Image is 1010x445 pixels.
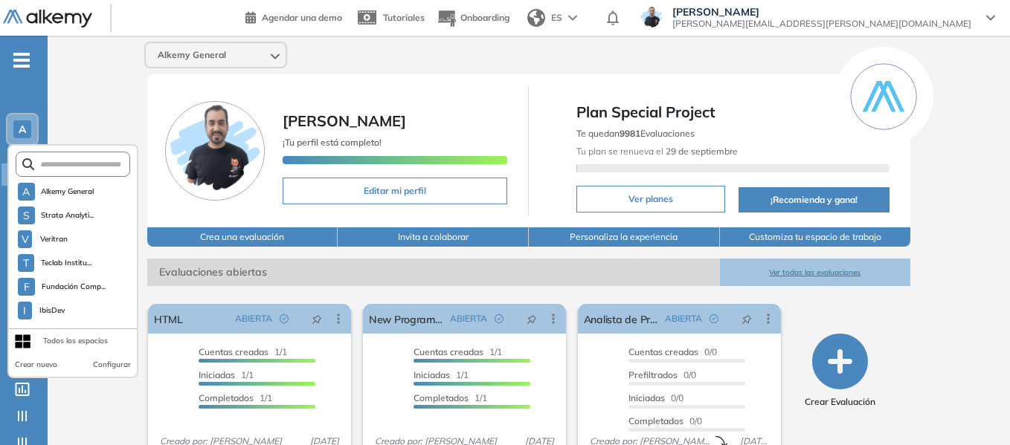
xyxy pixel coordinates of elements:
span: ¡Tu perfil está completo! [283,137,382,148]
img: Foto de perfil [165,101,265,201]
button: pushpin [515,307,548,331]
span: 1/1 [199,392,272,403]
span: Teclab Institu... [40,257,92,269]
span: Iniciadas [199,369,235,380]
a: New Programming [369,304,444,334]
iframe: Chat Widget [936,374,1010,445]
span: T [23,257,29,269]
button: ¡Recomienda y gana! [739,187,890,212]
button: Ver todas las evaluaciones [720,259,911,286]
span: [PERSON_NAME] [672,6,971,18]
span: 1/1 [199,346,287,357]
span: A [19,123,26,135]
span: IbisDev [38,305,67,316]
button: Crear Evaluación [805,334,875,409]
button: Onboarding [437,2,509,34]
span: Agendar una demo [262,12,342,23]
button: Ver planes [576,186,725,212]
a: Agendar una demo [245,7,342,25]
span: pushpin [527,313,537,325]
span: Crear Evaluación [805,395,875,409]
span: check-circle [495,314,504,323]
span: Completados [414,392,469,403]
span: check-circle [280,314,289,323]
span: Iniciadas [414,369,450,380]
span: Strata Analyti... [41,209,94,221]
span: Completados [199,392,254,403]
span: ABIERTA [235,312,272,325]
span: Tu plan se renueva el [576,146,738,157]
button: pushpin [730,307,763,331]
span: Alkemy General [41,186,94,198]
span: Cuentas creadas [199,346,268,357]
span: ES [551,11,562,25]
span: Veritran [38,233,69,245]
span: 1/1 [414,346,502,357]
button: Configurar [93,359,131,371]
span: Cuentas creadas [414,346,483,357]
span: Fundación Comp... [41,281,106,293]
span: 1/1 [414,392,487,403]
span: Iniciadas [628,392,665,403]
span: check-circle [710,314,718,323]
span: 0/0 [628,346,717,357]
button: Customiza tu espacio de trabajo [720,227,911,247]
span: A [22,186,30,198]
button: Invita a colaborar [338,227,529,247]
a: Analista de Proyecto - OPS SEP [584,304,659,334]
img: world [527,9,545,27]
span: ABIERTA [450,312,487,325]
img: Logo [3,10,92,28]
span: Cuentas creadas [628,346,698,357]
img: arrow [568,15,577,21]
a: HTML [154,304,183,334]
span: 0/0 [628,415,702,426]
span: S [23,209,30,221]
span: 0/0 [628,369,696,380]
span: Alkemy General [158,49,226,61]
span: Evaluaciones abiertas [147,259,720,286]
span: pushpin [742,313,752,325]
span: Onboarding [460,12,509,23]
button: Editar mi perfil [283,178,508,204]
div: Widget de chat [936,374,1010,445]
button: Personaliza la experiencia [529,227,720,247]
span: Te quedan Evaluaciones [576,128,695,139]
span: ABIERTA [665,312,702,325]
i: - [13,59,30,62]
span: Tutoriales [383,12,425,23]
button: Crear nuevo [15,359,57,371]
button: pushpin [300,307,333,331]
span: pushpin [312,313,322,325]
span: 0/0 [628,392,683,403]
span: [PERSON_NAME] [283,111,406,130]
span: Completados [628,415,683,426]
button: Crea una evaluación [147,227,338,247]
span: F [24,281,30,293]
span: Plan Special Project [576,101,890,123]
span: V [22,233,29,245]
span: [PERSON_NAME][EMAIL_ADDRESS][PERSON_NAME][DOMAIN_NAME] [672,18,971,30]
span: Prefiltrados [628,369,678,380]
span: 1/1 [414,369,469,380]
div: Todos los espacios [43,335,108,347]
span: 1/1 [199,369,254,380]
b: 9981 [620,128,640,139]
span: I [23,305,26,316]
b: 29 de septiembre [663,146,738,157]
